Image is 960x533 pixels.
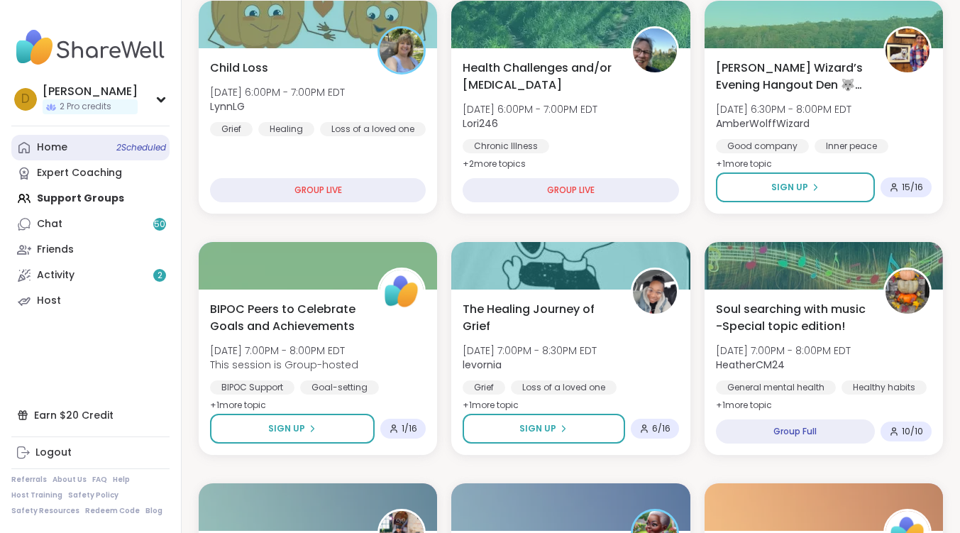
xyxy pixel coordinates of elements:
[815,139,888,153] div: Inner peace
[37,141,67,155] div: Home
[60,101,111,113] span: 2 Pro credits
[85,506,140,516] a: Redeem Code
[652,423,671,434] span: 6 / 16
[210,380,294,395] div: BIPOC Support
[902,426,923,437] span: 10 / 10
[210,178,426,202] div: GROUP LIVE
[320,122,426,136] div: Loss of a loved one
[633,28,677,72] img: Lori246
[11,440,170,466] a: Logout
[463,139,549,153] div: Chronic Illness
[11,288,170,314] a: Host
[716,60,868,94] span: [PERSON_NAME] Wizard’s Evening Hangout Den 🐺🪄
[716,358,785,372] b: HeatherCM24
[300,380,379,395] div: Goal-setting
[210,122,253,136] div: Grief
[92,475,107,485] a: FAQ
[463,301,614,335] span: The Healing Journey of Grief
[154,219,165,231] span: 50
[11,23,170,72] img: ShareWell Nav Logo
[842,380,927,395] div: Healthy habits
[35,446,72,460] div: Logout
[716,102,851,116] span: [DATE] 6:30PM - 8:00PM EDT
[716,172,875,202] button: Sign Up
[771,181,808,194] span: Sign Up
[113,475,130,485] a: Help
[37,294,61,308] div: Host
[885,28,929,72] img: AmberWolffWizard
[116,142,166,153] span: 2 Scheduled
[716,139,809,153] div: Good company
[402,423,417,434] span: 1 / 16
[716,380,836,395] div: General mental health
[902,182,923,193] span: 15 / 16
[11,135,170,160] a: Home2Scheduled
[37,217,62,231] div: Chat
[210,358,358,372] span: This session is Group-hosted
[463,380,505,395] div: Grief
[11,475,47,485] a: Referrals
[11,237,170,263] a: Friends
[463,358,502,372] b: levornia
[885,270,929,314] img: HeatherCM24
[463,344,597,358] span: [DATE] 7:00PM - 8:30PM EDT
[716,301,868,335] span: Soul searching with music -Special topic edition!
[11,402,170,428] div: Earn $20 Credit
[37,268,75,282] div: Activity
[210,414,375,444] button: Sign Up
[716,419,875,444] div: Group Full
[210,60,268,77] span: Child Loss
[463,116,498,131] b: Lori246
[210,344,358,358] span: [DATE] 7:00PM - 8:00PM EDT
[716,116,810,131] b: AmberWolffWizard
[716,344,851,358] span: [DATE] 7:00PM - 8:00PM EDT
[68,490,118,500] a: Safety Policy
[463,414,624,444] button: Sign Up
[145,506,162,516] a: Blog
[37,166,122,180] div: Expert Coaching
[37,243,74,257] div: Friends
[11,160,170,186] a: Expert Coaching
[633,270,677,314] img: levornia
[268,422,305,435] span: Sign Up
[380,270,424,314] img: ShareWell
[11,211,170,237] a: Chat50
[21,90,30,109] span: D
[210,85,345,99] span: [DATE] 6:00PM - 7:00PM EDT
[380,28,424,72] img: LynnLG
[210,99,245,114] b: LynnLG
[463,178,678,202] div: GROUP LIVE
[11,263,170,288] a: Activity2
[463,60,614,94] span: Health Challenges and/or [MEDICAL_DATA]
[511,380,617,395] div: Loss of a loved one
[210,301,362,335] span: BIPOC Peers to Celebrate Goals and Achievements
[463,102,597,116] span: [DATE] 6:00PM - 7:00PM EDT
[11,490,62,500] a: Host Training
[258,122,314,136] div: Healing
[11,506,79,516] a: Safety Resources
[158,270,162,282] span: 2
[43,84,138,99] div: [PERSON_NAME]
[53,475,87,485] a: About Us
[519,422,556,435] span: Sign Up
